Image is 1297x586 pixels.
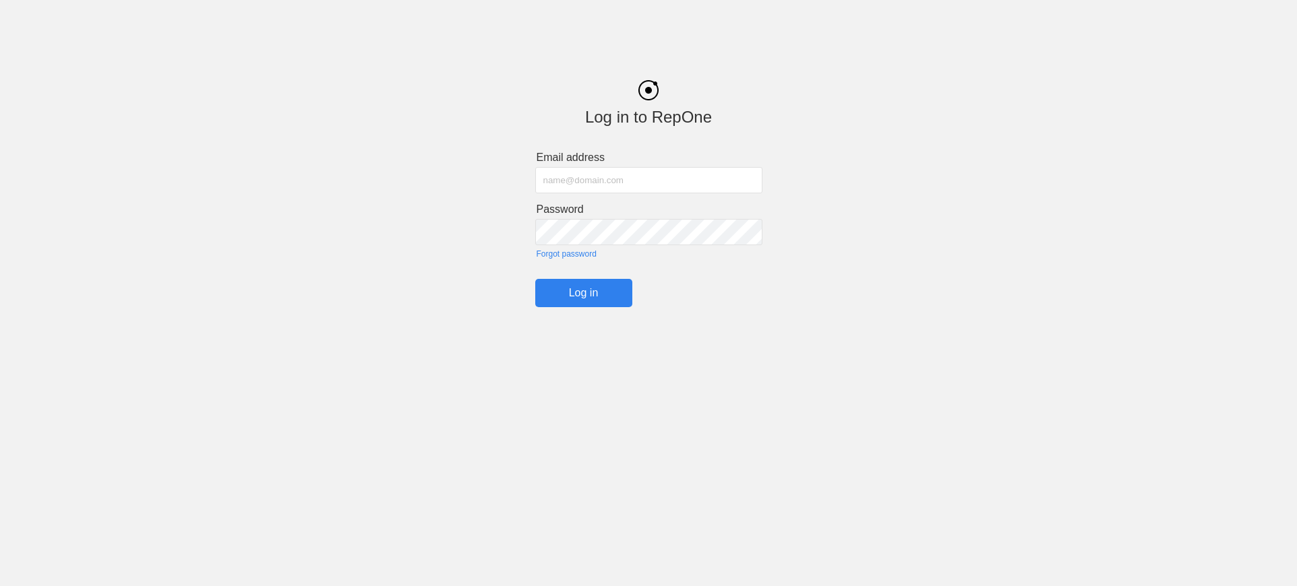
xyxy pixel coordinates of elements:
[537,203,762,216] label: Password
[537,249,762,259] a: Forgot password
[1054,430,1297,586] iframe: Chat Widget
[638,80,659,100] img: black_logo.png
[535,108,762,127] div: Log in to RepOne
[535,279,632,307] input: Log in
[537,152,762,164] label: Email address
[535,167,762,193] input: name@domain.com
